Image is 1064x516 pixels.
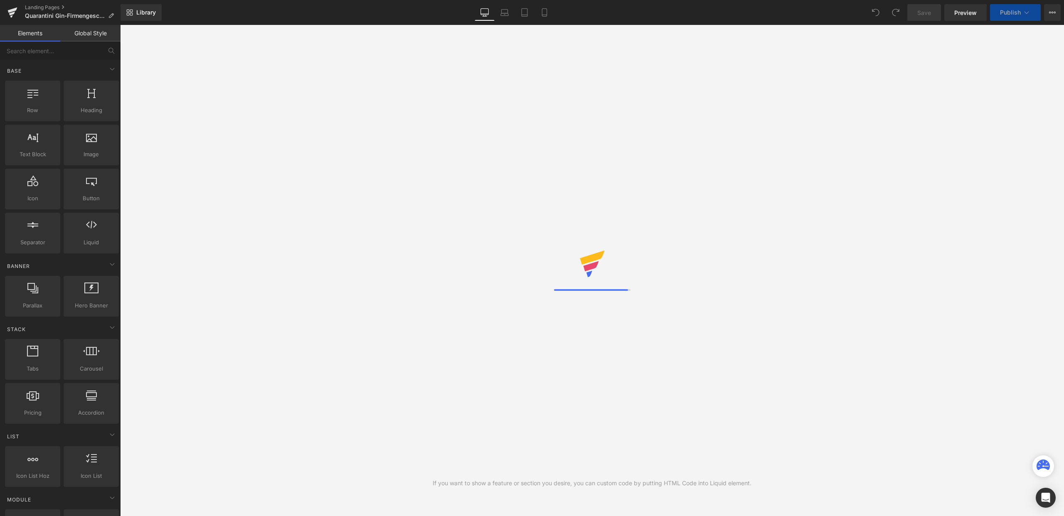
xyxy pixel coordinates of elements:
[1000,9,1021,16] span: Publish
[6,496,32,504] span: Module
[66,238,116,247] span: Liquid
[6,67,22,75] span: Base
[6,325,27,333] span: Stack
[475,4,495,21] a: Desktop
[6,262,31,270] span: Banner
[7,364,58,373] span: Tabs
[433,479,751,488] div: If you want to show a feature or section you desire, you can custom code by putting HTML Code int...
[121,4,162,21] a: New Library
[7,150,58,159] span: Text Block
[66,194,116,203] span: Button
[495,4,515,21] a: Laptop
[7,472,58,480] span: Icon List Hoz
[66,150,116,159] span: Image
[990,4,1041,21] button: Publish
[25,4,121,11] a: Landing Pages
[7,238,58,247] span: Separator
[6,432,20,440] span: List
[7,194,58,203] span: Icon
[887,4,904,21] button: Redo
[66,301,116,310] span: Hero Banner
[867,4,884,21] button: Undo
[7,301,58,310] span: Parallax
[534,4,554,21] a: Mobile
[7,106,58,115] span: Row
[66,106,116,115] span: Heading
[25,12,105,19] span: Quarantini Gin-Firmengeschenk
[136,9,156,16] span: Library
[1036,488,1056,508] div: Open Intercom Messenger
[66,472,116,480] span: Icon List
[944,4,987,21] a: Preview
[1044,4,1061,21] button: More
[66,364,116,373] span: Carousel
[954,8,977,17] span: Preview
[7,408,58,417] span: Pricing
[66,408,116,417] span: Accordion
[60,25,121,42] a: Global Style
[917,8,931,17] span: Save
[515,4,534,21] a: Tablet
